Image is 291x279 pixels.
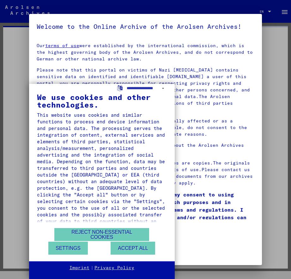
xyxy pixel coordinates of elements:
[37,112,167,231] div: This website uses cookies and similar functions to process end device information and personal da...
[111,242,155,255] button: Accept all
[70,265,89,271] a: Imprint
[48,242,88,255] button: Settings
[37,93,167,108] div: We use cookies and other technologies.
[54,228,149,241] button: Reject non-essential cookies
[94,265,134,271] a: Privacy Policy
